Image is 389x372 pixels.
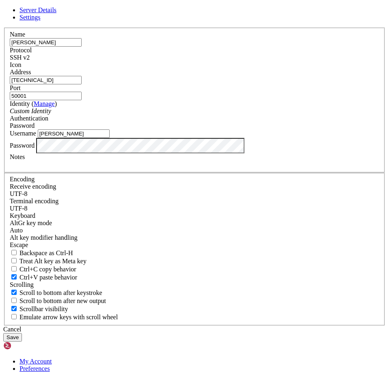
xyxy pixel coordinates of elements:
span: ( ) [32,100,57,107]
span: Ctrl+C copy behavior [19,266,76,273]
label: Keyboard [10,212,35,219]
span: Backspace as Ctrl-H [19,249,73,256]
label: Password [10,142,35,148]
span: Emulate arrow keys with scroll wheel [19,314,118,320]
input: Login Username [38,129,110,138]
input: Port Number [10,92,82,100]
label: If true, the backspace should send BS ('\x08', aka ^H). Otherwise the backspace key should send '... [10,249,73,256]
label: Whether the Alt key acts as a Meta key or as a distinct Alt key. [10,258,86,264]
div: Custom Identity [10,108,379,115]
label: Scrolling [10,281,34,288]
label: The default terminal encoding. ISO-2022 enables character map translations (like graphics maps). ... [10,198,58,204]
input: Scroll to bottom after new output [11,298,17,303]
label: Port [10,84,21,91]
input: Treat Alt key as Meta key [11,258,17,263]
span: Password [10,122,35,129]
label: When using the alternative screen buffer, and DECCKM (Application Cursor Keys) is active, mouse w... [10,314,118,320]
label: Authentication [10,115,48,122]
span: Auto [10,227,23,234]
a: My Account [19,358,52,365]
span: UTF-8 [10,190,28,197]
label: Scroll to bottom after new output. [10,297,106,304]
div: Auto [10,227,379,234]
div: UTF-8 [10,190,379,198]
label: Address [10,69,31,75]
a: Manage [34,100,55,107]
label: Notes [10,153,25,160]
a: Settings [19,14,41,21]
input: Server Name [10,38,82,47]
label: Icon [10,61,21,68]
span: Scroll to bottom after keystroke [19,289,102,296]
div: SSH v2 [10,54,379,61]
a: Server Details [19,6,56,13]
span: Scrollbar visibility [19,305,68,312]
a: Preferences [19,365,50,372]
input: Ctrl+C copy behavior [11,266,17,271]
label: Protocol [10,47,32,54]
span: SSH v2 [10,54,30,61]
span: Scroll to bottom after new output [19,297,106,304]
label: Username [10,130,36,137]
div: (0, 1) [3,10,6,17]
span: Ctrl+V paste behavior [19,274,77,281]
x-row: Connection timed out [3,3,283,10]
input: Backspace as Ctrl-H [11,250,17,255]
i: Custom Identity [10,108,51,114]
label: Set the expected encoding for data received from the host. If the encodings do not match, visual ... [10,183,56,190]
div: Escape [10,241,379,249]
label: Controls how the Alt key is handled. Escape: Send an ESC prefix. 8-Bit: Add 128 to the typed char... [10,234,78,241]
label: Identity [10,100,57,107]
div: UTF-8 [10,205,379,212]
label: Encoding [10,176,35,183]
input: Scrollbar visibility [11,306,17,311]
label: Name [10,31,25,38]
img: Shellngn [3,342,50,350]
div: Cancel [3,326,386,333]
label: The vertical scrollbar mode. [10,305,68,312]
span: UTF-8 [10,205,28,212]
label: Ctrl+V pastes if true, sends ^V to host if false. Ctrl+Shift+V sends ^V to host if true, pastes i... [10,274,77,281]
div: Password [10,122,379,129]
input: Ctrl+V paste behavior [11,274,17,280]
label: Set the expected encoding for data received from the host. If the encodings do not match, visual ... [10,219,52,226]
span: Escape [10,241,28,248]
label: Ctrl-C copies if true, send ^C to host if false. Ctrl-Shift-C sends ^C to host if true, copies if... [10,266,76,273]
label: Whether to scroll to the bottom on any keystroke. [10,289,102,296]
input: Host Name or IP [10,76,82,84]
input: Emulate arrow keys with scroll wheel [11,314,17,319]
input: Scroll to bottom after keystroke [11,290,17,295]
span: Treat Alt key as Meta key [19,258,86,264]
button: Save [3,333,22,342]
